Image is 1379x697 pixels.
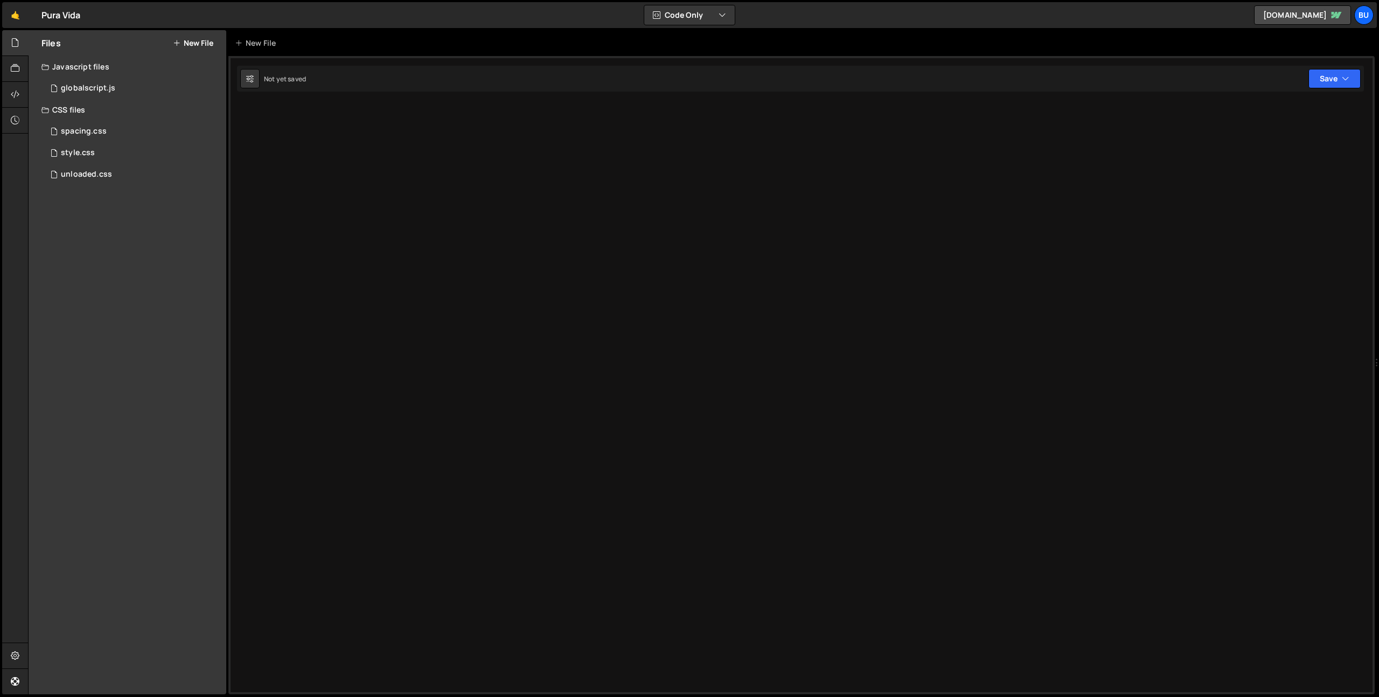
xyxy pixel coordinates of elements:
[61,83,115,93] div: globalscript.js
[1254,5,1351,25] a: [DOMAIN_NAME]
[41,37,61,49] h2: Files
[264,74,306,83] div: Not yet saved
[41,164,226,185] div: 16149/43399.css
[1308,69,1361,88] button: Save
[41,142,226,164] div: 16149/43398.css
[235,38,280,48] div: New File
[61,127,107,136] div: spacing.css
[41,78,226,99] div: 16149/43397.js
[61,148,95,158] div: style.css
[644,5,735,25] button: Code Only
[173,39,213,47] button: New File
[29,99,226,121] div: CSS files
[29,56,226,78] div: Javascript files
[41,121,226,142] div: 16149/43400.css
[61,170,112,179] div: unloaded.css
[1354,5,1374,25] a: Bu
[41,9,80,22] div: Pura Vida
[2,2,29,28] a: 🤙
